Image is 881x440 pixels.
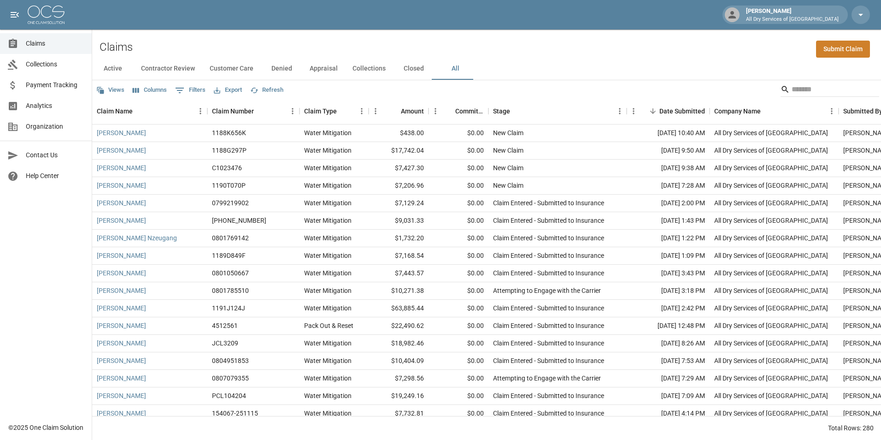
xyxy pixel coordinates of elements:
[369,104,382,118] button: Menu
[493,356,604,365] div: Claim Entered - Submitted to Insurance
[714,251,828,260] div: All Dry Services of Atlanta
[613,104,627,118] button: Menu
[429,212,488,230] div: $0.00
[429,335,488,352] div: $0.00
[304,146,352,155] div: Water Mitigation
[304,356,352,365] div: Water Mitigation
[212,374,249,383] div: 0807079355
[493,286,601,295] div: Attempting to Engage with the Carrier
[493,339,604,348] div: Claim Entered - Submitted to Insurance
[493,98,510,124] div: Stage
[97,409,146,418] a: [PERSON_NAME]
[714,268,828,278] div: All Dry Services of Atlanta
[212,128,246,137] div: 1188K656K
[646,105,659,118] button: Sort
[92,58,134,80] button: Active
[369,142,429,160] div: $17,742.04
[493,146,523,155] div: New Claim
[369,317,429,335] div: $22,490.62
[212,321,238,330] div: 4512561
[714,391,828,400] div: All Dry Services of Atlanta
[26,101,84,111] span: Analytics
[212,268,249,278] div: 0801050667
[627,335,710,352] div: [DATE] 8:26 AM
[714,233,828,243] div: All Dry Services of Atlanta
[212,198,249,208] div: 0799219902
[714,321,828,330] div: All Dry Services of Atlanta
[493,216,604,225] div: Claim Entered - Submitted to Insurance
[510,105,523,118] button: Sort
[488,98,627,124] div: Stage
[493,374,601,383] div: Attempting to Engage with the Carrier
[92,98,207,124] div: Claim Name
[254,105,267,118] button: Sort
[369,98,429,124] div: Amount
[828,423,874,433] div: Total Rows: 280
[714,286,828,295] div: All Dry Services of Atlanta
[429,195,488,212] div: $0.00
[97,339,146,348] a: [PERSON_NAME]
[627,317,710,335] div: [DATE] 12:48 PM
[369,405,429,422] div: $7,732.81
[304,251,352,260] div: Water Mitigation
[97,198,146,208] a: [PERSON_NAME]
[493,321,604,330] div: Claim Entered - Submitted to Insurance
[714,356,828,365] div: All Dry Services of Atlanta
[714,146,828,155] div: All Dry Services of Atlanta
[429,125,488,142] div: $0.00
[429,160,488,177] div: $0.00
[304,128,352,137] div: Water Mitigation
[429,104,442,118] button: Menu
[8,423,83,432] div: © 2025 One Claim Solution
[429,98,488,124] div: Committed Amount
[429,265,488,282] div: $0.00
[714,374,828,383] div: All Dry Services of Atlanta
[627,177,710,195] div: [DATE] 7:28 AM
[97,286,146,295] a: [PERSON_NAME]
[94,83,127,97] button: Views
[304,286,352,295] div: Water Mitigation
[429,387,488,405] div: $0.00
[825,104,839,118] button: Menu
[304,268,352,278] div: Water Mitigation
[369,125,429,142] div: $438.00
[212,409,258,418] div: 154067-251115
[493,233,604,243] div: Claim Entered - Submitted to Insurance
[393,58,435,80] button: Closed
[781,82,879,99] div: Search
[369,160,429,177] div: $7,427.30
[714,181,828,190] div: All Dry Services of Atlanta
[212,391,246,400] div: PCL104204
[173,83,208,98] button: Show filters
[212,181,246,190] div: 1190T070P
[304,303,352,313] div: Water Mitigation
[304,321,353,330] div: Pack Out & Reset
[212,98,254,124] div: Claim Number
[212,163,242,172] div: C1023476
[369,177,429,195] div: $7,206.96
[401,98,424,124] div: Amount
[212,356,249,365] div: 0804951853
[742,6,842,23] div: [PERSON_NAME]
[714,128,828,137] div: All Dry Services of Atlanta
[97,181,146,190] a: [PERSON_NAME]
[429,352,488,370] div: $0.00
[26,171,84,181] span: Help Center
[212,146,247,155] div: 1188G297P
[97,321,146,330] a: [PERSON_NAME]
[369,352,429,370] div: $10,404.09
[388,105,401,118] button: Sort
[369,230,429,247] div: $1,732.20
[369,212,429,230] div: $9,031.33
[429,230,488,247] div: $0.00
[97,98,133,124] div: Claim Name
[212,233,249,243] div: 0801769142
[627,247,710,265] div: [DATE] 1:09 PM
[304,181,352,190] div: Water Mitigation
[627,125,710,142] div: [DATE] 10:40 AM
[627,212,710,230] div: [DATE] 1:43 PM
[714,98,761,124] div: Company Name
[493,268,604,278] div: Claim Entered - Submitted to Insurance
[304,198,352,208] div: Water Mitigation
[286,104,300,118] button: Menu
